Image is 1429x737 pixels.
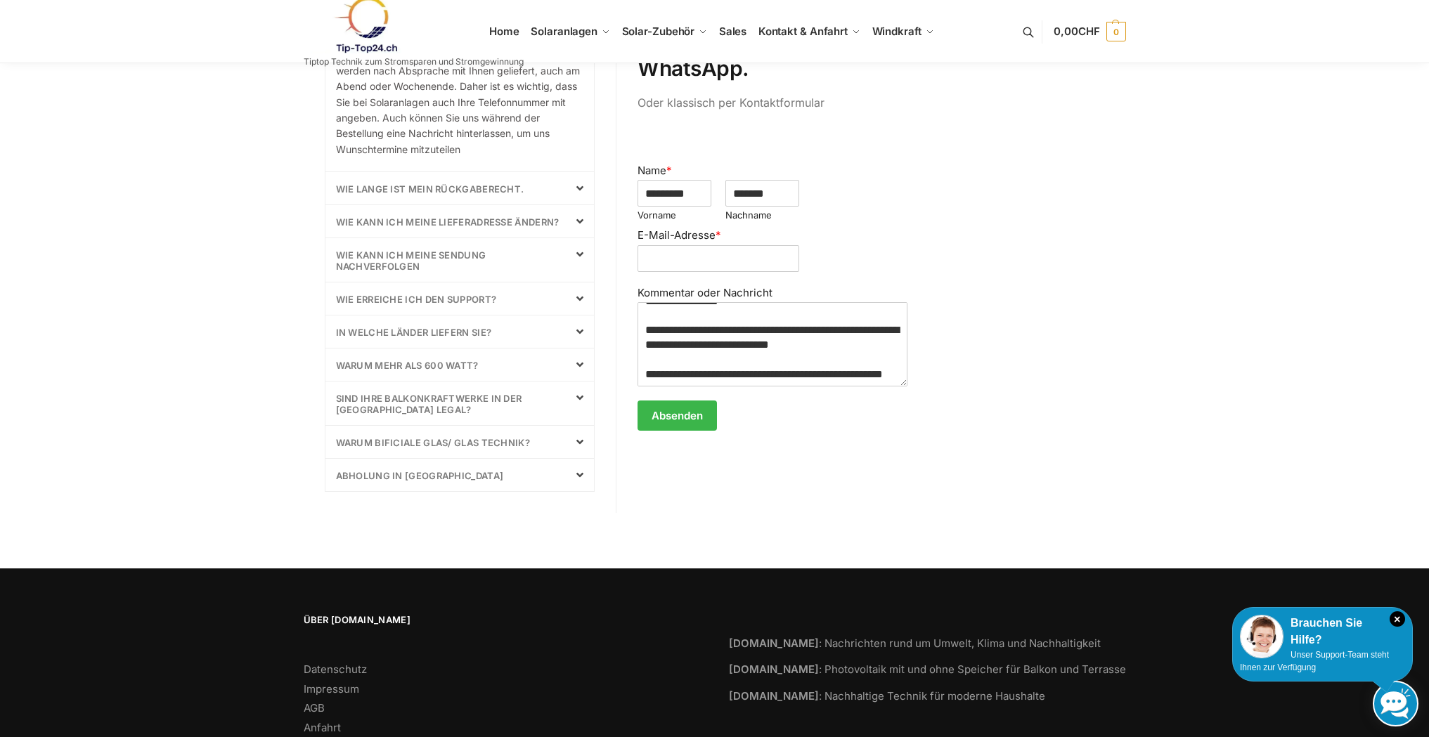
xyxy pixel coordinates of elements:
[622,25,695,38] span: Solar-Zubehör
[1054,11,1125,53] a: 0,00CHF 0
[1054,25,1099,38] span: 0,00
[325,459,595,491] div: Abholung in [GEOGRAPHIC_DATA]
[336,16,584,158] p: Die Lieferzeit hängt vom bestellten Produkt ab. Standardpakete werden spätestens am folgenden Wer...
[638,228,907,242] label: E-Mail-Adresse
[1240,650,1389,672] span: Unser Support-Team steht Ihnen zur Verfügung
[729,689,1045,703] a: [DOMAIN_NAME]: Nachhaltige Technik für moderne Haushalte
[1390,611,1405,627] i: Schließen
[336,360,479,371] a: Warum mehr als 600 Watt?
[336,393,522,415] a: sind Ihre Balkonkraftwerke in der [GEOGRAPHIC_DATA] Legal?
[325,381,595,425] div: sind Ihre Balkonkraftwerke in der [GEOGRAPHIC_DATA] Legal?
[336,183,524,195] a: Wie lange ist mein Rückgaberecht.
[638,164,907,178] label: Name
[531,25,597,38] span: Solaranlagen
[336,294,497,305] a: Wie erreiche ich den Support?
[872,25,922,38] span: Windkraft
[638,286,907,300] label: Kommentar oder Nachricht
[336,216,560,228] a: wie kann ich meine Lieferadresse ändern?
[729,637,1101,650] a: [DOMAIN_NAME]: Nachrichten rund um Umwelt, Klima und Nachhaltigkeit
[304,682,359,696] a: Impressum
[729,663,819,676] strong: [DOMAIN_NAME]
[638,400,717,431] button: Absenden
[304,663,367,676] a: Datenschutz
[325,172,595,204] div: Wie lange ist mein Rückgaberecht.
[729,663,1126,676] a: [DOMAIN_NAME]: Photovoltaik mit und ohne Speicher für Balkon und Terrasse
[758,25,848,38] span: Kontakt & Anfahrt
[325,238,595,282] div: Wie kann ich meine Sendung nachverfolgen
[1240,615,1283,658] img: Customer service
[325,426,595,458] div: Warum bificiale Glas/ Glas Technik?
[729,637,819,650] strong: [DOMAIN_NAME]
[1106,22,1126,41] span: 0
[325,5,595,158] div: Wie lange ist die Lieferzeit?
[336,470,504,481] a: Abholung in [GEOGRAPHIC_DATA]
[336,327,492,338] a: In welche Länder liefern Sie?
[725,209,799,221] label: Nachname
[638,94,907,112] p: Oder klassisch per Kontaktformular
[336,249,486,272] a: Wie kann ich meine Sendung nachverfolgen
[1078,25,1100,38] span: CHF
[325,282,595,315] div: Wie erreiche ich den Support?
[304,58,524,66] p: Tiptop Technik zum Stromsparen und Stromgewinnung
[1240,615,1405,648] div: Brauchen Sie Hilfe?
[304,721,341,734] a: Anfahrt
[638,209,711,221] label: Vorname
[729,689,819,703] strong: [DOMAIN_NAME]
[304,701,325,715] a: AGB
[325,315,595,348] div: In welche Länder liefern Sie?
[325,205,595,237] div: wie kann ich meine Lieferadresse ändern?
[719,25,747,38] span: Sales
[336,437,531,448] a: Warum bificiale Glas/ Glas Technik?
[304,613,701,627] span: Über [DOMAIN_NAME]
[325,348,595,381] div: Warum mehr als 600 Watt?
